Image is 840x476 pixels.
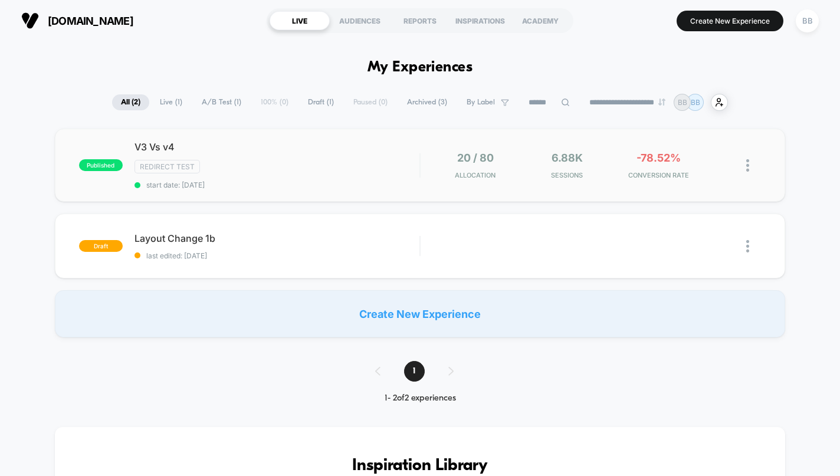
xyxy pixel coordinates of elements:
[21,12,39,29] img: Visually logo
[746,159,749,172] img: close
[299,94,343,110] span: Draft ( 1 )
[270,11,330,30] div: LIVE
[524,171,610,179] span: Sessions
[552,152,583,164] span: 6.88k
[457,152,494,164] span: 20 / 80
[467,98,495,107] span: By Label
[792,9,822,33] button: BB
[398,94,456,110] span: Archived ( 3 )
[636,152,681,164] span: -78.52%
[616,171,702,179] span: CONVERSION RATE
[90,457,750,475] h3: Inspiration Library
[678,98,687,107] p: BB
[450,11,510,30] div: INSPIRATIONS
[658,99,665,106] img: end
[746,240,749,252] img: close
[134,232,420,244] span: Layout Change 1b
[18,11,137,30] button: [DOMAIN_NAME]
[193,94,250,110] span: A/B Test ( 1 )
[134,160,200,173] span: Redirect Test
[691,98,700,107] p: BB
[510,11,570,30] div: ACADEMY
[79,240,123,252] span: draft
[677,11,783,31] button: Create New Experience
[112,94,149,110] span: All ( 2 )
[134,180,420,189] span: start date: [DATE]
[134,251,420,260] span: last edited: [DATE]
[330,11,390,30] div: AUDIENCES
[367,59,473,76] h1: My Experiences
[796,9,819,32] div: BB
[455,171,496,179] span: Allocation
[79,159,123,171] span: published
[363,393,477,403] div: 1 - 2 of 2 experiences
[151,94,191,110] span: Live ( 1 )
[404,361,425,382] span: 1
[55,290,786,337] div: Create New Experience
[134,141,420,153] span: V3 Vs v4
[48,15,133,27] span: [DOMAIN_NAME]
[390,11,450,30] div: REPORTS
